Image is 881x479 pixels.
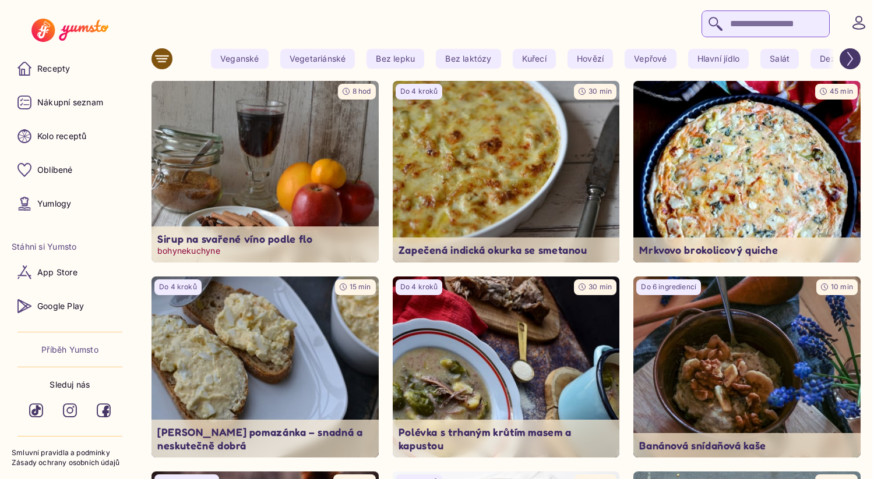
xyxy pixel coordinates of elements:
p: Polévka s trhaným krůtím masem a kapustou [399,425,614,452]
span: 8 hod [353,87,371,95]
a: Recepty [12,55,128,83]
img: undefined [633,81,861,262]
yumsto-tag: Hovězí [568,49,613,69]
li: Stáhni si Yumsto [12,241,128,253]
yumsto-tag: Hlavní jídlo [688,49,749,69]
a: Příběh Yumsto [41,344,98,356]
img: undefined [146,76,384,267]
a: App Store [12,258,128,286]
img: Yumsto logo [31,19,108,42]
yumsto-tag: Dezert [810,49,855,69]
a: Oblíbené [12,156,128,184]
yumsto-tag: Vegetariánské [280,49,355,69]
p: [PERSON_NAME] pomazánka – snadná a neskutečně dobrá [157,425,373,452]
img: undefined [151,276,379,458]
p: Do 4 kroků [400,87,438,97]
a: Zásady ochrany osobních údajů [12,458,128,468]
p: Do 4 kroků [400,282,438,292]
a: Kolo receptů [12,122,128,150]
yumsto-tag: Salát [760,49,799,69]
p: Recepty [37,63,70,74]
p: Do 6 ingrediencí [641,282,696,292]
a: Google Play [12,292,128,320]
yumsto-tag: Bez laktózy [436,49,501,69]
p: Oblíbené [37,164,73,176]
img: undefined [393,276,620,458]
img: undefined [393,81,620,262]
p: bohynekuchyne [157,245,373,257]
p: Yumlogy [37,198,71,210]
p: Sirup na svařené víno podle flo [157,232,373,246]
yumsto-tag: Veganské [211,49,269,69]
p: Google Play [37,300,84,312]
a: undefinedDo 4 kroků15 min[PERSON_NAME] pomazánka – snadná a neskutečně dobrá [151,276,379,458]
p: Nákupní seznam [37,97,103,108]
p: Do 4 kroků [159,282,197,292]
span: 15 min [350,282,371,291]
p: Kolo receptů [37,130,87,142]
a: Nákupní seznam [12,88,128,116]
p: Mrkvovo brokolicový quiche [639,243,855,257]
p: Zapečená indická okurka se smetanou [399,243,614,257]
yumsto-tag: Kuřecí [513,49,556,69]
span: 45 min [830,87,853,95]
span: 30 min [588,282,612,291]
a: Smluvní pravidla a podmínky [12,448,128,458]
yumsto-tag: Bez lepku [367,49,424,69]
span: 30 min [588,87,612,95]
img: undefined [633,276,861,458]
a: Yumlogy [12,190,128,218]
a: undefinedDo 6 ingrediencí10 minBanánová snídaňová kaše [633,276,861,458]
a: undefinedDo 4 kroků30 minZapečená indická okurka se smetanou [393,81,620,262]
button: Scroll right [840,48,861,69]
yumsto-tag: Vepřové [625,49,676,69]
p: Sleduj nás [50,379,90,391]
a: undefined8 hodSirup na svařené víno podle flobohynekuchyne [151,81,379,262]
p: Banánová snídaňová kaše [639,439,855,452]
a: undefinedDo 4 kroků30 minPolévka s trhaným krůtím masem a kapustou [393,276,620,458]
span: 10 min [831,282,853,291]
p: App Store [37,267,77,278]
a: undefined45 minMrkvovo brokolicový quiche [633,81,861,262]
